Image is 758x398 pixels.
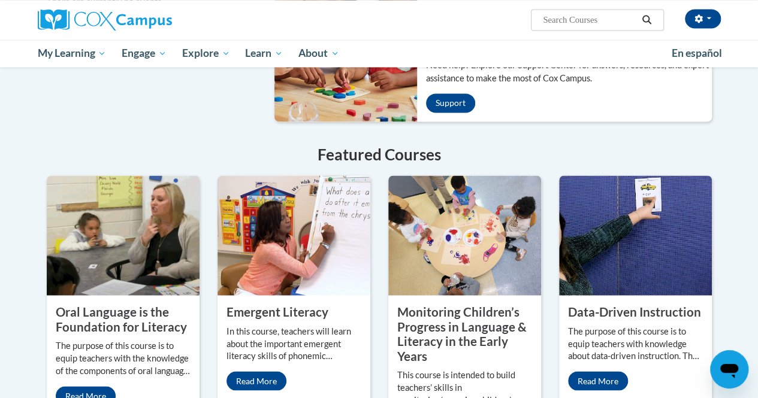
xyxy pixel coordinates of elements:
a: Support [426,93,475,113]
p: Need help? Explore our Support Center for answers, resources, and expert assistance to make the m... [426,59,712,85]
img: Oral Language is the Foundation for Literacy [47,175,200,295]
p: The purpose of this course is to equip teachers with knowledge about data-driven instruction. The... [568,325,703,363]
span: Engage [122,46,167,60]
p: The purpose of this course is to equip teachers with the knowledge of the components of oral lang... [56,339,191,377]
property: Emergent Literacy [227,304,328,318]
property: Monitoring Children’s Progress in Language & Literacy in the Early Years [397,304,527,363]
span: Learn [245,46,283,60]
div: Main menu [29,40,730,67]
a: Explore [174,40,238,67]
img: Monitoring Children’s Progress in Language & Literacy in the Early Years [388,175,541,295]
button: Account Settings [685,9,721,28]
a: Engage [114,40,174,67]
img: Emergent Literacy [218,175,370,295]
span: Explore [182,46,230,60]
h4: Featured Courses [47,143,712,166]
span: About [298,46,339,60]
span: My Learning [37,46,106,60]
a: About [291,40,347,67]
a: My Learning [30,40,114,67]
a: Read More [227,371,286,390]
button: Search [638,13,656,27]
a: Learn [237,40,291,67]
a: En español [664,41,730,66]
img: Cox Campus [38,9,172,31]
p: In this course, teachers will learn about the important emergent literacy skills of phonemic awar... [227,325,361,363]
iframe: Button to launch messaging window [710,350,748,388]
input: Search Courses [542,13,638,27]
property: Oral Language is the Foundation for Literacy [56,304,187,333]
a: Cox Campus [38,9,253,31]
img: Data-Driven Instruction [559,175,712,295]
property: Data-Driven Instruction [568,304,701,318]
span: En español [672,47,722,59]
a: Read More [568,371,628,390]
